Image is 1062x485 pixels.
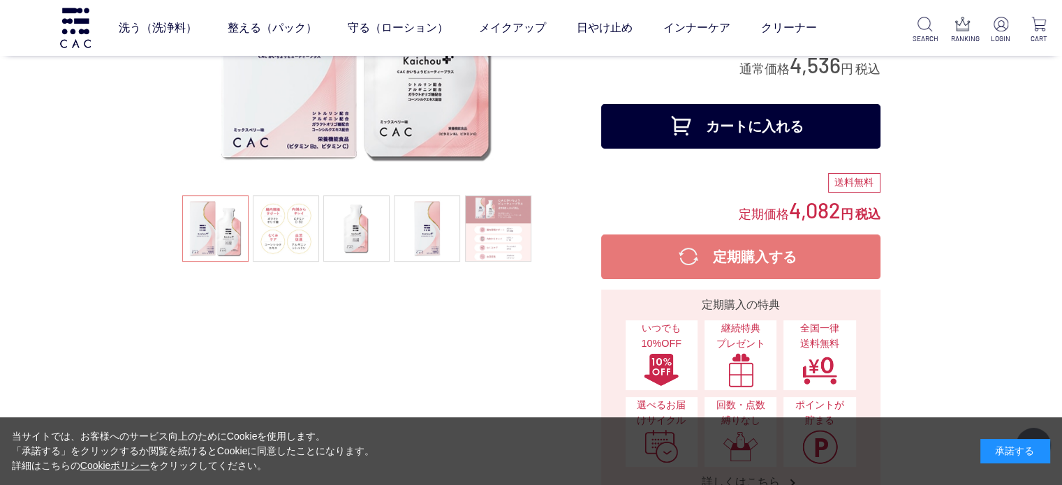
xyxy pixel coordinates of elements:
[951,33,975,44] p: RANKING
[577,8,633,47] a: 日やけ止め
[790,321,848,351] span: 全国一律 送料無料
[607,297,875,313] div: 定期購入の特典
[1026,17,1051,44] a: CART
[723,352,759,387] img: 継続特典プレゼント
[913,17,937,44] a: SEARCH
[348,8,448,47] a: 守る（ローション）
[663,8,730,47] a: インナーケア
[739,206,789,221] span: 定期価格
[980,439,1050,463] div: 承諾する
[1026,33,1051,44] p: CART
[12,429,375,473] div: 当サイトでは、お客様へのサービス向上のためにCookieを使用します。 「承諾する」をクリックするか閲覧を続けるとCookieに同意したことになります。 詳細はこちらの をクリックしてください。
[989,33,1013,44] p: LOGIN
[761,8,817,47] a: クリーナー
[479,8,546,47] a: メイクアップ
[711,321,769,351] span: 継続特典 プレゼント
[841,62,853,76] span: 円
[228,8,317,47] a: 整える（パック）
[789,197,841,223] span: 4,082
[58,8,93,47] img: logo
[913,33,937,44] p: SEARCH
[601,234,880,279] button: 定期購入する
[633,321,691,351] span: いつでも10%OFF
[951,17,975,44] a: RANKING
[80,460,150,471] a: Cookieポリシー
[989,17,1013,44] a: LOGIN
[802,352,838,387] img: 全国一律送料無料
[711,398,769,428] span: 回数・点数縛りなし
[855,62,880,76] span: 税込
[855,207,880,221] span: 税込
[841,207,853,221] span: 円
[119,8,197,47] a: 洗う（洗浄料）
[601,104,880,149] button: カートに入れる
[633,398,691,428] span: 選べるお届けサイクル
[643,352,679,387] img: いつでも10%OFF
[790,398,848,428] span: ポイントが貯まる
[828,173,880,193] div: 送料無料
